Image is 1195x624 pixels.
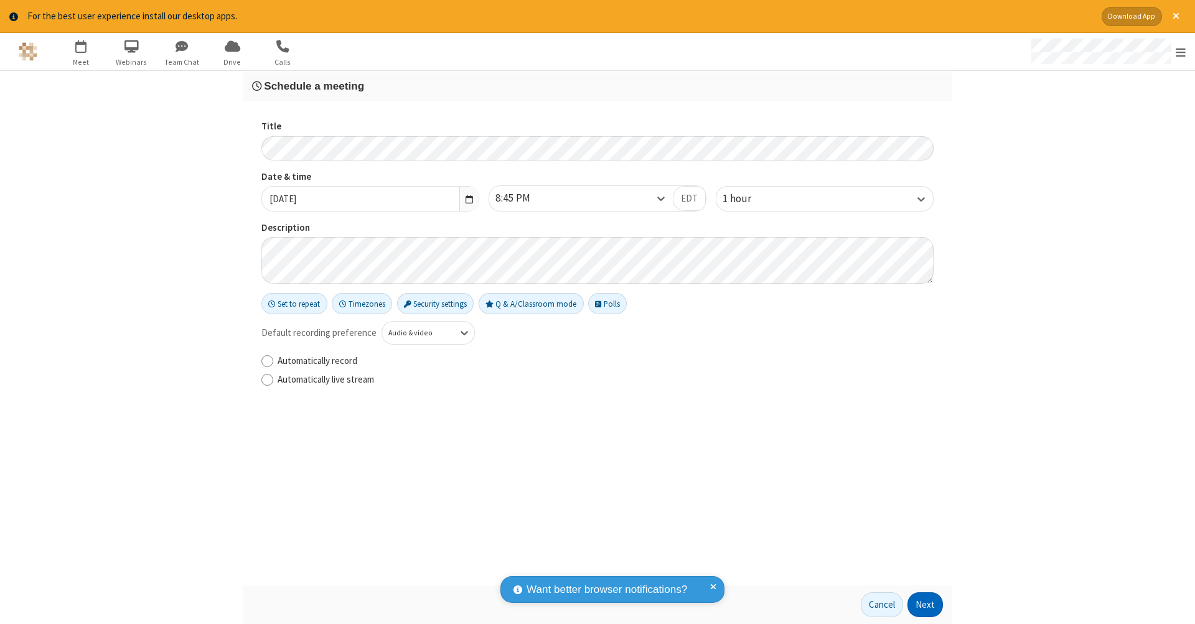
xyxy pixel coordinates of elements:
div: 1 hour [723,191,772,207]
span: Want better browser notifications? [527,582,687,598]
div: For the best user experience install our desktop apps. [27,9,1092,24]
label: Title [261,119,934,134]
button: Next [907,592,943,617]
span: Schedule a meeting [264,80,364,92]
div: Audio & video [388,328,448,339]
label: Date & time [261,170,479,184]
button: Security settings [397,293,474,314]
img: QA Selenium DO NOT DELETE OR CHANGE [19,42,37,61]
button: Close alert [1166,7,1186,26]
span: Webinars [108,57,155,68]
button: Cancel [861,592,903,617]
button: Download App [1102,7,1162,26]
button: EDT [673,186,706,211]
button: Logo [4,33,51,70]
button: Timezones [332,293,392,314]
span: Drive [209,57,256,68]
div: Open menu [1019,33,1195,70]
label: Automatically live stream [278,373,934,387]
span: Default recording preference [261,326,377,340]
button: Q & A/Classroom mode [479,293,584,314]
span: Calls [260,57,306,68]
div: 8:45 PM [495,190,551,207]
span: Meet [58,57,105,68]
button: Set to repeat [261,293,327,314]
button: Polls [588,293,627,314]
span: Team Chat [159,57,205,68]
label: Automatically record [278,354,934,368]
label: Description [261,221,934,235]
